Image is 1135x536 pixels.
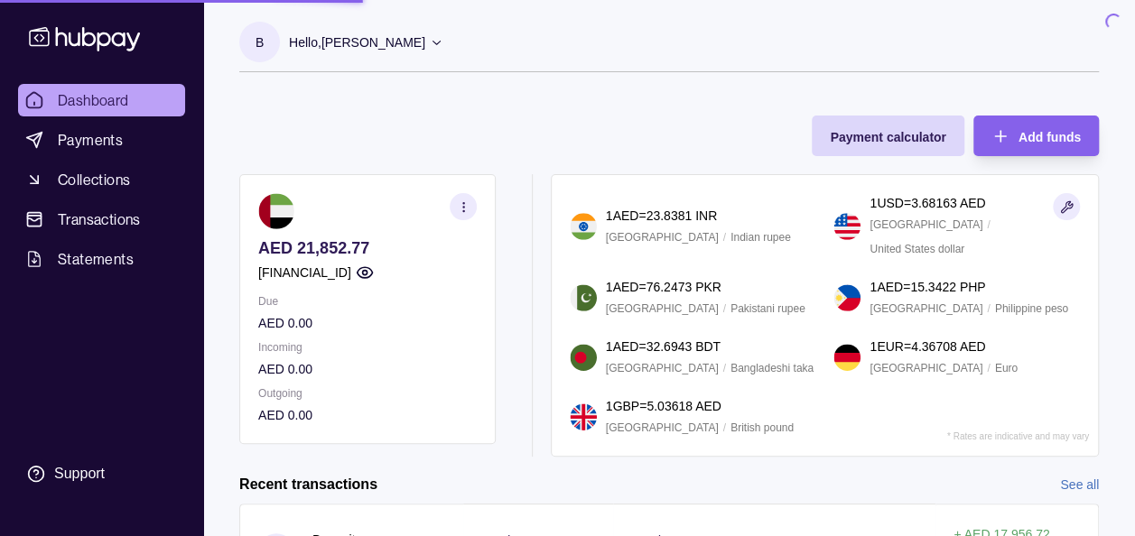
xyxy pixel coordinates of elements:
[812,116,963,156] button: Payment calculator
[870,337,985,356] p: 1 EUR = 4.36708 AED
[987,299,990,319] p: /
[18,243,185,275] a: Statements
[258,193,294,229] img: ae
[1060,475,1099,494] a: See all
[870,299,982,319] p: [GEOGRAPHIC_DATA]
[258,359,477,379] p: AED 0.00
[570,213,597,240] img: in
[18,455,185,493] a: Support
[606,358,719,378] p: [GEOGRAPHIC_DATA]
[18,163,185,196] a: Collections
[833,344,861,371] img: de
[258,384,477,403] p: Outgoing
[18,84,185,116] a: Dashboard
[58,169,130,190] span: Collections
[870,215,982,235] p: [GEOGRAPHIC_DATA]
[606,206,717,226] p: 1 AED = 23.8381 INR
[870,358,982,378] p: [GEOGRAPHIC_DATA]
[833,284,861,311] img: ph
[987,358,990,378] p: /
[870,193,985,213] p: 1 USD = 3.68163 AED
[833,213,861,240] img: us
[606,227,719,247] p: [GEOGRAPHIC_DATA]
[1019,130,1081,144] span: Add funds
[256,32,264,52] p: B
[258,291,477,311] p: Due
[258,263,351,282] p: [FINANCIAL_ID]
[258,337,477,357] p: Incoming
[730,299,805,319] p: Pakistani rupee
[606,277,721,297] p: 1 AED = 76.2473 PKR
[995,299,1068,319] p: Philippine peso
[58,89,129,111] span: Dashboard
[730,418,794,438] p: British pound
[18,203,185,236] a: Transactions
[258,313,477,333] p: AED 0.00
[973,116,1099,156] button: Add funds
[58,208,141,230] span: Transactions
[730,227,791,247] p: Indian rupee
[723,418,726,438] p: /
[995,358,1018,378] p: Euro
[570,344,597,371] img: bd
[570,403,597,430] img: gb
[289,32,425,52] p: Hello, [PERSON_NAME]
[987,215,990,235] p: /
[830,130,945,144] span: Payment calculator
[723,227,726,247] p: /
[723,358,726,378] p: /
[258,238,477,258] p: AED 21,852.77
[606,299,719,319] p: [GEOGRAPHIC_DATA]
[58,129,123,151] span: Payments
[723,299,726,319] p: /
[606,418,719,438] p: [GEOGRAPHIC_DATA]
[870,239,964,259] p: United States dollar
[58,248,134,270] span: Statements
[730,358,814,378] p: Bangladeshi taka
[606,337,721,356] p: 1 AED = 32.6943 BDT
[239,475,377,494] h2: Recent transactions
[54,464,105,484] div: Support
[870,277,985,297] p: 1 AED = 15.3422 PHP
[606,396,721,416] p: 1 GBP = 5.03618 AED
[570,284,597,311] img: pk
[947,431,1089,441] p: * Rates are indicative and may vary
[258,405,477,425] p: AED 0.00
[18,124,185,156] a: Payments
